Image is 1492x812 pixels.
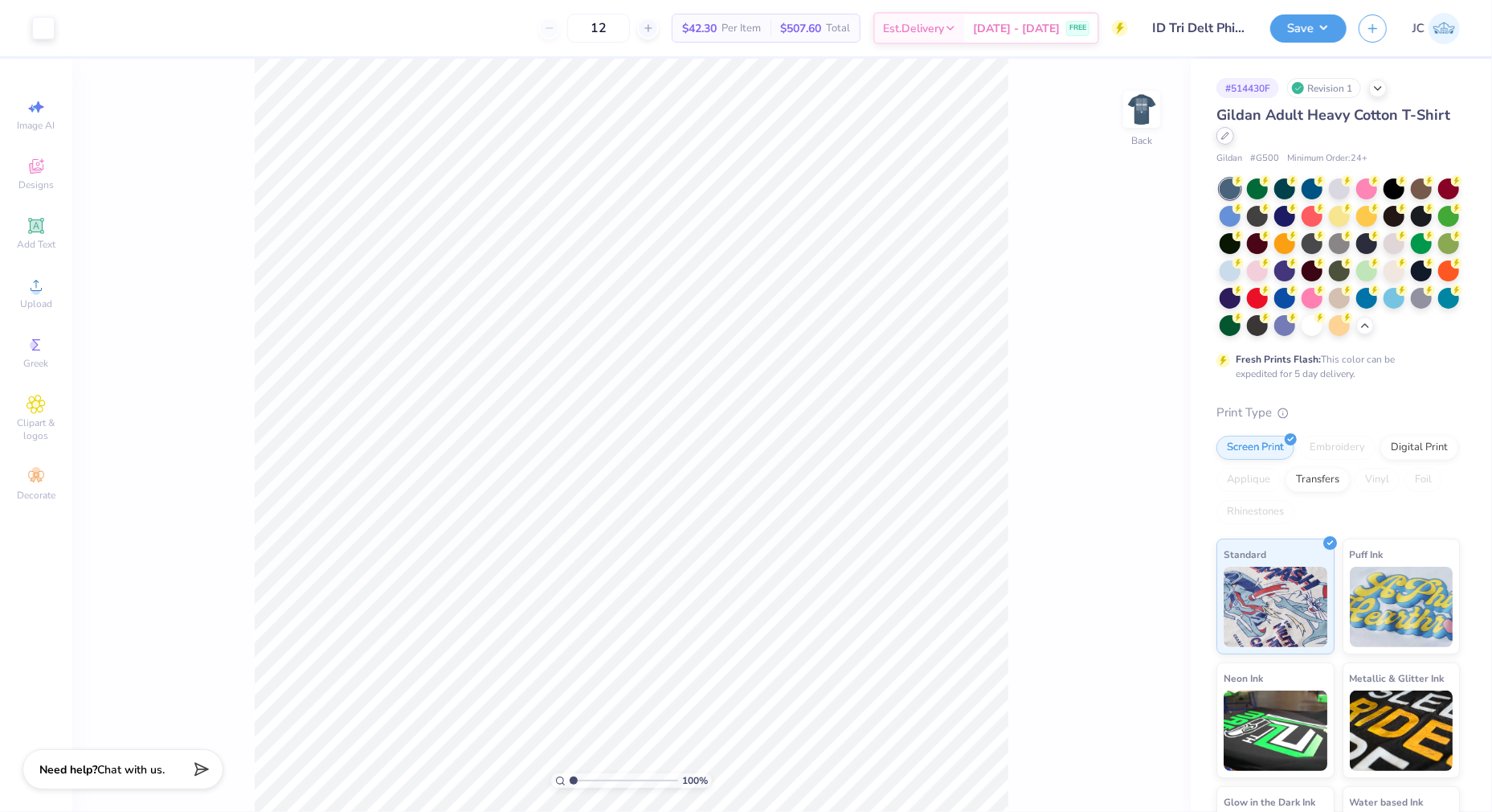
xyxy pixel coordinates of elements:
[1126,93,1158,125] img: Back
[1287,78,1361,98] div: Revision 1
[1216,404,1460,422] div: Print Type
[721,20,761,37] span: Per Item
[1236,352,1433,381] div: This color can be expedited for 5 day delivery.
[18,119,55,132] span: Image AI
[97,762,165,777] span: Chat with us.
[20,297,52,310] span: Upload
[1270,14,1347,43] button: Save
[1350,691,1453,771] img: Metallic & Glitter Ink
[826,20,850,37] span: Total
[1287,152,1367,166] span: Minimum Order: 24 +
[1355,468,1400,492] div: Vinyl
[1224,691,1327,771] img: Neon Ink
[1412,13,1460,44] a: JC
[8,416,64,442] span: Clipart & logos
[1224,794,1315,810] span: Glow in the Dark Ink
[1224,567,1327,647] img: Standard
[1216,152,1242,166] span: Gildan
[1404,468,1442,492] div: Foil
[39,762,97,777] strong: Need help?
[24,357,49,370] span: Greek
[682,773,708,788] span: 100 %
[973,20,1060,37] span: [DATE] - [DATE]
[1216,78,1279,98] div: # 514430F
[1224,546,1266,563] span: Standard
[883,20,944,37] span: Est. Delivery
[1412,19,1425,38] span: JC
[780,20,821,37] span: $507.60
[1350,567,1453,647] img: Puff Ink
[1216,468,1281,492] div: Applique
[18,178,54,191] span: Designs
[1286,468,1350,492] div: Transfers
[1350,546,1384,563] span: Puff Ink
[1069,23,1086,34] span: FREE
[1380,436,1458,460] div: Digital Print
[1429,13,1460,44] img: Jovie Chen
[1131,133,1152,148] div: Back
[1299,436,1376,460] div: Embroidery
[1216,500,1294,524] div: Rhinestones
[1224,670,1263,687] span: Neon Ink
[1216,436,1294,460] div: Screen Print
[567,14,630,43] input: – –
[682,20,717,37] span: $42.30
[1350,670,1445,687] span: Metallic & Glitter Ink
[1140,12,1258,44] input: Untitled Design
[17,489,55,502] span: Decorate
[1216,105,1450,125] span: Gildan Adult Heavy Cotton T-Shirt
[17,238,55,251] span: Add Text
[1236,353,1321,366] strong: Fresh Prints Flash:
[1350,794,1424,810] span: Water based Ink
[1250,152,1279,166] span: # G500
